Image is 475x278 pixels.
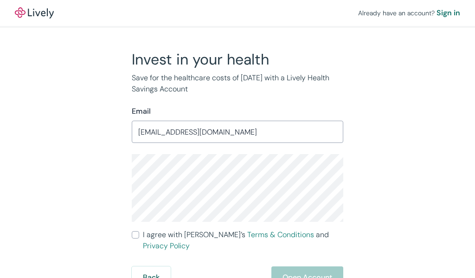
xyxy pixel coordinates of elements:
a: LivelyLively [15,7,54,19]
h2: Invest in your health [132,50,343,69]
a: Sign in [436,7,460,19]
p: Save for the healthcare costs of [DATE] with a Lively Health Savings Account [132,72,343,95]
label: Email [132,106,151,117]
a: Privacy Policy [143,241,190,251]
img: Lively [15,7,54,19]
span: I agree with [PERSON_NAME]’s and [143,229,343,252]
div: Already have an account? [358,7,460,19]
a: Terms & Conditions [247,230,314,239]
